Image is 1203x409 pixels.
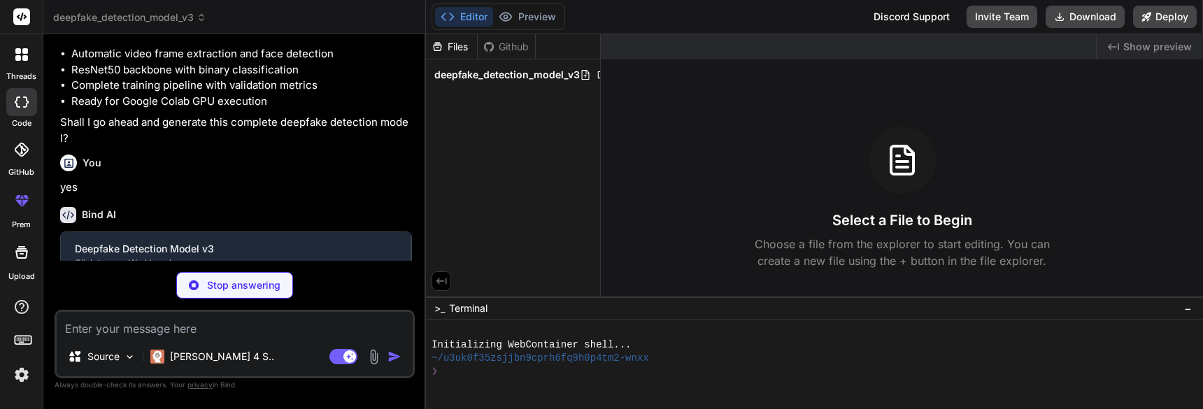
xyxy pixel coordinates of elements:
li: Ready for Google Colab GPU execution [71,94,412,110]
div: Deepfake Detection Model v3 [75,242,397,256]
button: Deploy [1133,6,1197,28]
p: Choose a file from the explorer to start editing. You can create a new file using the + button in... [746,236,1059,269]
h6: Bind AI [82,208,116,222]
button: Preview [493,7,562,27]
li: ResNet50 backbone with binary classification [71,62,412,78]
li: Automatic video frame extraction and face detection [71,46,412,62]
p: yes [60,180,412,196]
div: Github [478,40,535,54]
button: − [1181,297,1195,320]
span: >_ [434,301,445,315]
p: Stop answering [207,278,280,292]
p: Source [87,350,120,364]
img: Pick Models [124,351,136,363]
span: − [1184,301,1192,315]
button: Download [1046,6,1125,28]
label: code [12,117,31,129]
span: ~/u3uk0f35zsjjbn9cprh6fq9h0p4tm2-wnxx [432,352,649,365]
button: Editor [435,7,493,27]
button: Deepfake Detection Model v3Click to open Workbench [61,232,411,278]
img: attachment [366,349,382,365]
span: deepfake_detection_model_v3 [53,10,206,24]
h6: You [83,156,101,170]
label: threads [6,71,36,82]
p: Always double-check its answers. Your in Bind [55,378,415,392]
img: Claude 4 Sonnet [150,350,164,364]
span: privacy [187,380,213,389]
label: GitHub [8,166,34,178]
span: ❯ [432,365,439,378]
button: Invite Team [967,6,1037,28]
label: prem [12,219,31,231]
h3: Select a File to Begin [832,210,972,230]
p: Shall I go ahead and generate this complete deepfake detection model? [60,115,412,146]
label: Upload [8,271,35,282]
span: Show preview [1123,40,1192,54]
p: [PERSON_NAME] 4 S.. [170,350,274,364]
li: Complete training pipeline with validation metrics [71,78,412,94]
div: Files [426,40,477,54]
div: Click to open Workbench [75,257,397,268]
span: Terminal [449,301,487,315]
span: deepfake_detection_model_v3 [434,68,580,82]
img: settings [10,363,34,387]
span: Initializing WebContainer shell... [432,338,631,352]
div: Discord Support [865,6,958,28]
img: icon [387,350,401,364]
